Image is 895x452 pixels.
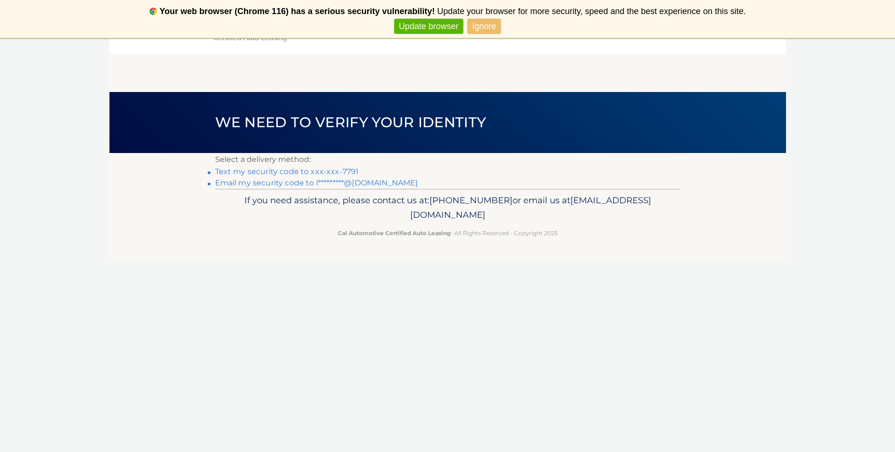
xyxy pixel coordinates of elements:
[215,153,680,166] p: Select a delivery method:
[221,228,674,238] p: - All Rights Reserved - Copyright 2025
[215,178,418,187] a: Email my security code to l*********@[DOMAIN_NAME]
[429,195,513,206] span: [PHONE_NUMBER]
[394,19,463,34] a: Update browser
[215,114,486,131] span: We need to verify your identity
[221,193,674,223] p: If you need assistance, please contact us at: or email us at
[160,7,435,16] b: Your web browser (Chrome 116) has a serious security vulnerability!
[338,230,451,237] strong: Cal Automotive Certified Auto Leasing
[437,7,746,16] span: Update your browser for more security, speed and the best experience on this site.
[467,19,501,34] a: Ignore
[215,167,359,176] a: Text my security code to xxx-xxx-7791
